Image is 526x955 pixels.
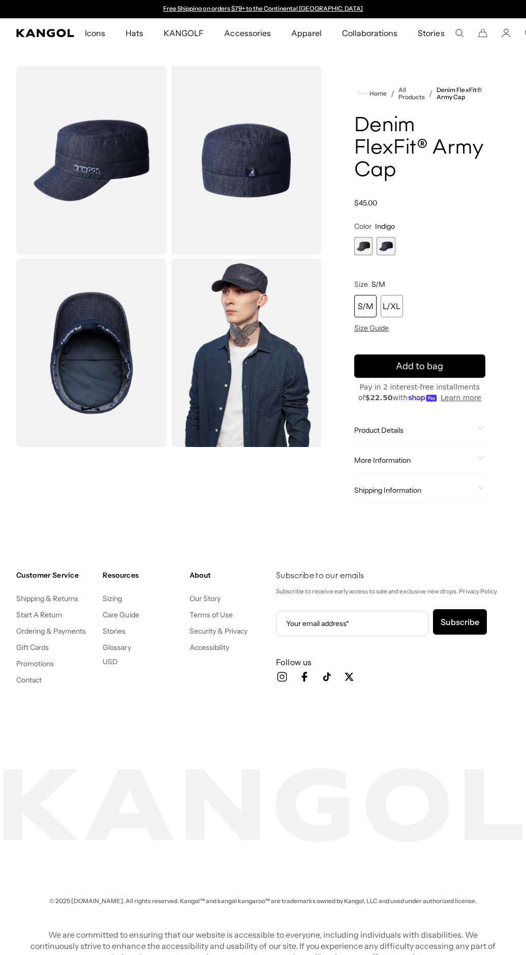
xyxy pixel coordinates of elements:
[354,115,485,182] h1: Denim FlexFit® Army Cap
[16,66,167,255] img: color-indigo
[455,28,464,38] summary: Search here
[115,18,153,48] a: Hats
[103,594,122,603] a: Sizing
[16,610,62,619] a: Start A Return
[381,295,403,317] div: L/XL
[281,18,332,48] a: Apparel
[354,222,372,231] span: Color
[332,18,408,48] a: Collaborations
[103,626,126,636] a: Stories
[103,571,181,580] h4: Resources
[367,90,387,97] span: Home
[159,5,368,13] slideshow-component: Announcement bar
[354,486,473,495] span: Shipping Information
[354,323,389,333] span: Size Guide
[16,626,86,636] a: Ordering & Payments
[354,280,368,289] span: Size
[375,222,395,231] span: Indigo
[16,66,322,447] product-gallery: Gallery Viewer
[190,594,221,603] a: Our Story
[16,594,79,603] a: Shipping & Returns
[103,610,139,619] a: Care Guide
[354,295,377,317] div: S/M
[276,656,510,668] h3: Follow us
[16,29,75,37] a: Kangol
[159,5,368,13] div: 1 of 2
[153,18,214,48] a: KANGOLF
[276,586,510,597] p: Subscribe to receive early access to sale and exclusive new drops. Privacy Policy
[358,89,387,98] a: Home
[342,18,397,48] span: Collaborations
[291,18,322,48] span: Apparel
[190,610,233,619] a: Terms of Use
[85,18,105,48] span: Icons
[396,360,443,373] span: Add to bag
[354,198,377,207] span: $45.00
[103,657,118,666] button: USD
[354,456,473,465] span: More Information
[16,643,49,652] a: Gift Cards
[398,86,425,101] a: All Products
[276,571,510,582] h4: Subscribe to our emails
[214,18,281,48] a: Accessories
[425,87,432,100] li: /
[16,675,42,684] a: Contact
[126,18,143,48] span: Hats
[354,354,485,378] button: Add to bag
[164,18,204,48] span: KANGOLF
[190,571,268,580] h4: About
[171,66,321,255] img: color-indigo
[190,626,248,636] a: Security & Privacy
[377,237,395,255] label: Indigo
[433,609,487,635] button: Subscribe
[224,18,270,48] span: Accessories
[372,280,385,289] span: S/M
[163,5,363,12] a: Free Shipping on orders $79+ to the Continental [GEOGRAPHIC_DATA]
[16,259,167,447] img: color-indigo
[377,237,395,255] div: 2 of 2
[354,86,485,101] nav: breadcrumbs
[16,659,54,668] a: Promotions
[478,28,487,38] button: Cart
[437,86,485,101] a: Denim FlexFit® Army Cap
[418,18,444,48] span: Stories
[159,5,368,13] div: Announcement
[408,18,454,48] a: Stories
[354,237,373,255] div: 1 of 2
[387,87,394,100] li: /
[502,28,511,38] a: Account
[190,643,229,652] a: Accessibility
[354,426,473,435] span: Product Details
[75,18,115,48] a: Icons
[354,237,373,255] label: Black
[103,643,131,652] a: Glossary
[171,259,321,447] img: denim
[16,571,95,580] h4: Customer Service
